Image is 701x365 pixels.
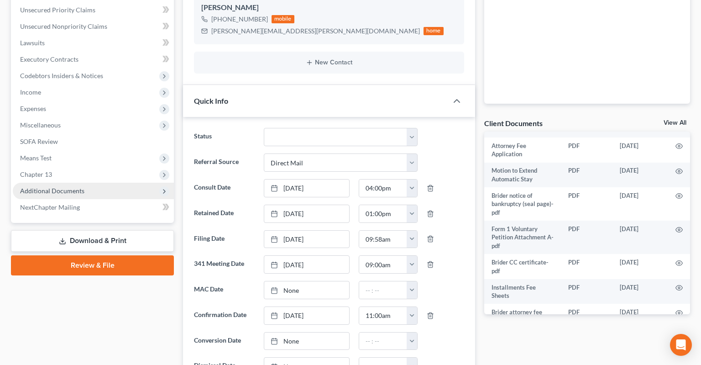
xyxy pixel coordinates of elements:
label: Conversion Date [189,332,259,350]
span: Miscellaneous [20,121,61,129]
a: Unsecured Nonpriority Claims [13,18,174,35]
td: Brider attorney fee application [484,304,561,329]
span: Quick Info [194,96,228,105]
div: Open Intercom Messenger [670,334,692,356]
td: Brider notice of bankruptcy (seal page)-pdf [484,187,561,221]
td: PDF [561,254,612,279]
div: Client Documents [484,118,543,128]
span: Income [20,88,41,96]
td: Form 1 Voluntary Petition Attachment A-pdf [484,221,561,254]
td: Attorney Fee Application [484,138,561,163]
td: PDF [561,304,612,329]
td: [DATE] [612,279,668,304]
div: home [424,27,444,35]
div: [PHONE_NUMBER] [211,15,268,24]
a: Unsecured Priority Claims [13,2,174,18]
td: [DATE] [612,304,668,329]
td: [DATE] [612,138,668,163]
div: mobile [272,15,294,23]
span: Additional Documents [20,187,84,195]
td: Brider CC certificate-pdf [484,254,561,279]
a: None [264,281,349,299]
td: [DATE] [612,163,668,188]
div: [PERSON_NAME] [201,2,457,13]
span: NextChapter Mailing [20,203,80,211]
td: PDF [561,138,612,163]
button: New Contact [201,59,457,66]
label: Referral Source [189,153,259,172]
a: Review & File [11,255,174,275]
td: PDF [561,279,612,304]
span: Expenses [20,105,46,112]
td: [DATE] [612,187,668,221]
label: Consult Date [189,179,259,197]
label: Filing Date [189,230,259,249]
td: [DATE] [612,221,668,254]
a: [DATE] [264,180,349,197]
input: -- : -- [359,307,407,324]
a: [DATE] [264,256,349,273]
input: -- : -- [359,205,407,222]
a: Executory Contracts [13,51,174,68]
td: PDF [561,163,612,188]
a: [DATE] [264,205,349,222]
span: Unsecured Priority Claims [20,6,95,14]
input: -- : -- [359,256,407,273]
td: [DATE] [612,254,668,279]
label: Status [189,128,259,146]
input: -- : -- [359,281,407,299]
td: Installments Fee Sheets [484,279,561,304]
span: Lawsuits [20,39,45,47]
a: View All [664,120,686,126]
span: Unsecured Nonpriority Claims [20,22,107,30]
a: Download & Print [11,230,174,252]
a: [DATE] [264,231,349,248]
td: PDF [561,221,612,254]
span: Means Test [20,154,52,162]
label: Confirmation Date [189,307,259,325]
input: -- : -- [359,231,407,248]
label: Retained Date [189,205,259,223]
a: None [264,333,349,350]
label: MAC Date [189,281,259,299]
a: NextChapter Mailing [13,199,174,216]
a: Lawsuits [13,35,174,51]
span: Chapter 13 [20,170,52,178]
span: Codebtors Insiders & Notices [20,72,103,79]
div: [PERSON_NAME][EMAIL_ADDRESS][PERSON_NAME][DOMAIN_NAME] [211,26,420,36]
span: Executory Contracts [20,55,78,63]
td: Motion to Extend Automatic Stay [484,163,561,188]
label: 341 Meeting Date [189,255,259,274]
a: [DATE] [264,307,349,324]
a: SOFA Review [13,133,174,150]
td: PDF [561,187,612,221]
input: -- : -- [359,333,407,350]
span: SOFA Review [20,138,58,145]
input: -- : -- [359,180,407,197]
